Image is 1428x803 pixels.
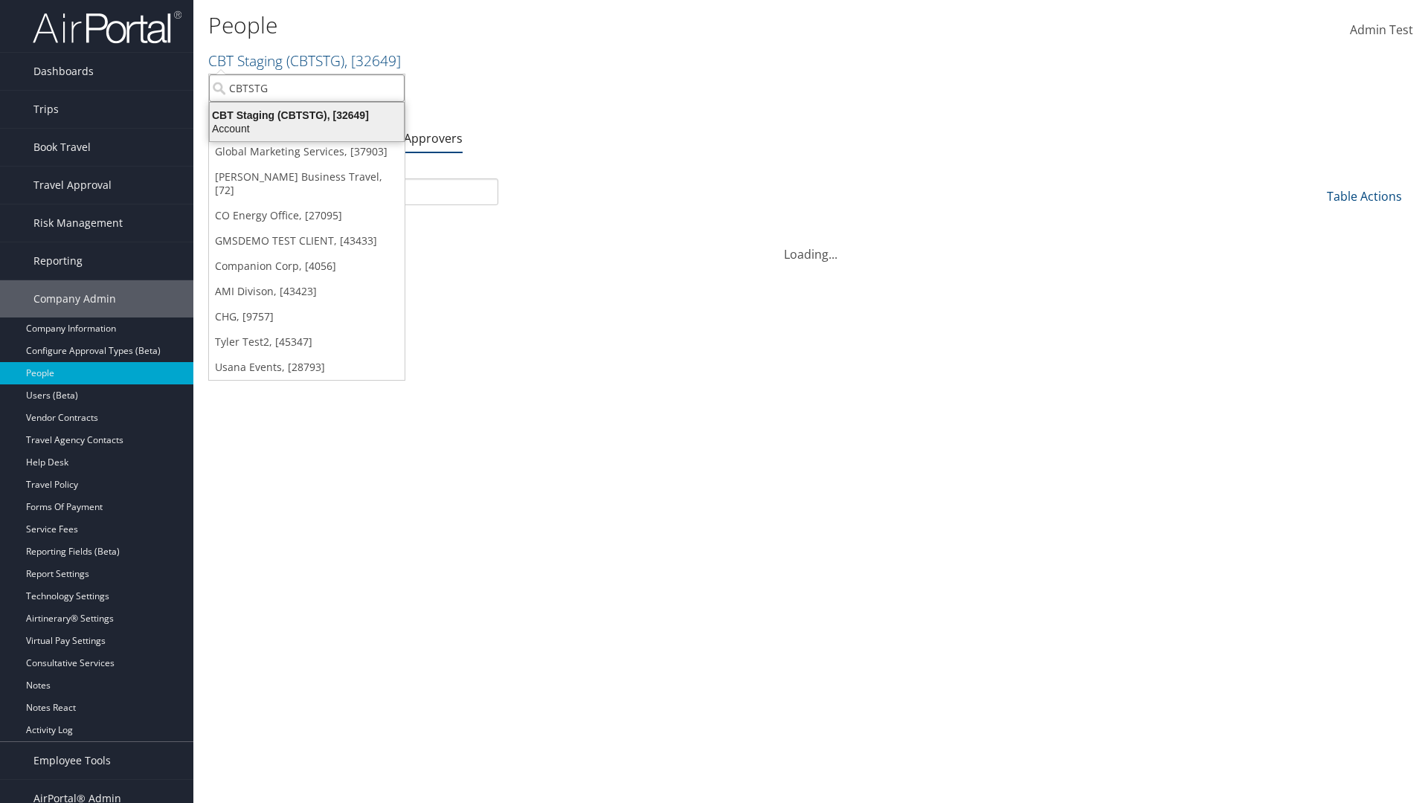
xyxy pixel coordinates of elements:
[209,329,405,355] a: Tyler Test2, [45347]
[209,254,405,279] a: Companion Corp, [4056]
[1350,22,1413,38] span: Admin Test
[208,51,401,71] a: CBT Staging
[33,242,83,280] span: Reporting
[33,91,59,128] span: Trips
[286,51,344,71] span: ( CBTSTG )
[33,204,123,242] span: Risk Management
[209,164,405,203] a: [PERSON_NAME] Business Travel, [72]
[209,74,405,102] input: Search Accounts
[208,228,1413,263] div: Loading...
[1350,7,1413,54] a: Admin Test
[209,203,405,228] a: CO Energy Office, [27095]
[209,304,405,329] a: CHG, [9757]
[33,53,94,90] span: Dashboards
[209,279,405,304] a: AMI Divison, [43423]
[33,167,112,204] span: Travel Approval
[201,109,413,122] div: CBT Staging (CBTSTG), [32649]
[33,10,181,45] img: airportal-logo.png
[1327,188,1402,204] a: Table Actions
[344,51,401,71] span: , [ 32649 ]
[209,355,405,380] a: Usana Events, [28793]
[201,122,413,135] div: Account
[209,139,405,164] a: Global Marketing Services, [37903]
[33,129,91,166] span: Book Travel
[33,742,111,779] span: Employee Tools
[209,228,405,254] a: GMSDEMO TEST CLIENT, [43433]
[404,130,463,146] a: Approvers
[33,280,116,317] span: Company Admin
[208,10,1011,41] h1: People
